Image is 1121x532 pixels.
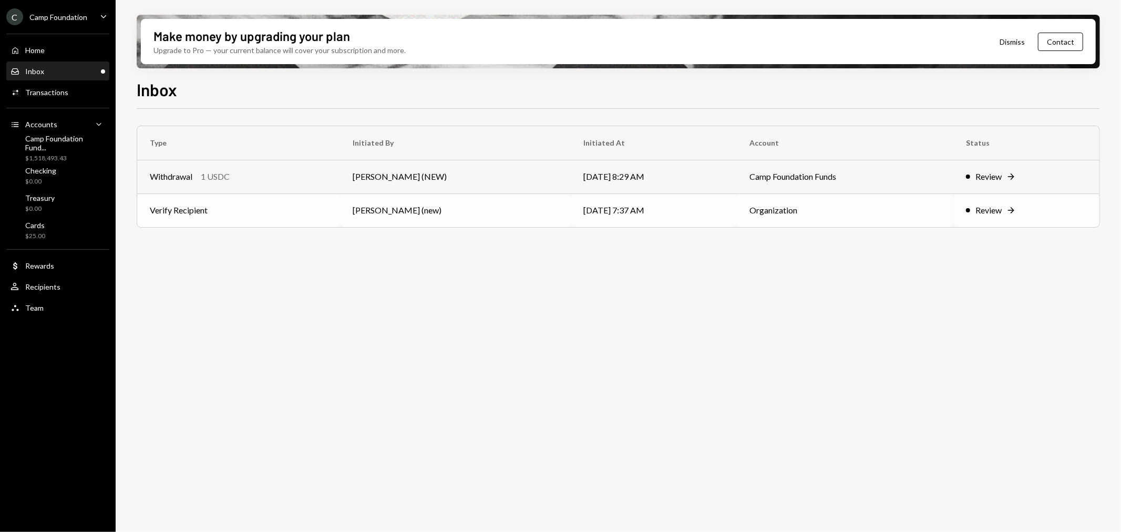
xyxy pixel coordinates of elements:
td: [DATE] 7:37 AM [571,193,737,227]
div: $25.00 [25,232,45,241]
div: C [6,8,23,25]
a: Recipients [6,277,109,296]
div: Treasury [25,193,55,202]
div: Camp Foundation [29,13,87,22]
th: Account [737,126,953,160]
div: Withdrawal [150,170,192,183]
div: Review [975,170,1002,183]
div: $1,518,493.43 [25,154,105,163]
button: Dismiss [986,29,1038,54]
td: [PERSON_NAME] (NEW) [340,160,570,193]
button: Contact [1038,33,1083,51]
div: $0.00 [25,204,55,213]
div: Make money by upgrading your plan [153,27,350,45]
td: Verify Recipient [137,193,340,227]
th: Initiated By [340,126,570,160]
th: Status [953,126,1099,160]
th: Type [137,126,340,160]
div: Cards [25,221,45,230]
h1: Inbox [137,79,177,100]
div: Upgrade to Pro — your current balance will cover your subscription and more. [153,45,406,56]
td: [DATE] 8:29 AM [571,160,737,193]
td: Organization [737,193,953,227]
a: Transactions [6,83,109,101]
div: Inbox [25,67,44,76]
div: Accounts [25,120,57,129]
td: Camp Foundation Funds [737,160,953,193]
td: [PERSON_NAME] (new) [340,193,570,227]
a: Home [6,40,109,59]
div: Recipients [25,282,60,291]
div: 1 USDC [201,170,230,183]
a: Team [6,298,109,317]
th: Initiated At [571,126,737,160]
div: Home [25,46,45,55]
a: Inbox [6,62,109,80]
a: Cards$25.00 [6,218,109,243]
div: Checking [25,166,56,175]
a: Camp Foundation Fund...$1,518,493.43 [6,136,109,161]
a: Checking$0.00 [6,163,109,188]
div: Team [25,303,44,312]
a: Accounts [6,115,109,134]
div: Transactions [25,88,68,97]
a: Treasury$0.00 [6,190,109,216]
div: Rewards [25,261,54,270]
div: Camp Foundation Fund... [25,134,105,152]
div: Review [975,204,1002,217]
div: $0.00 [25,177,56,186]
a: Rewards [6,256,109,275]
